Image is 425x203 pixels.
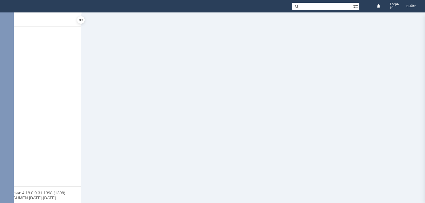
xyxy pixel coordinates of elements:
div: Версия: 4.18.0.9.31.1398 (1398) [6,191,75,195]
span: Расширенный поиск [353,3,359,9]
span: 10 [390,6,393,10]
div: © NAUMEN [DATE]-[DATE] [6,196,75,200]
span: Тверь [390,2,399,6]
div: Скрыть меню [77,16,85,24]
